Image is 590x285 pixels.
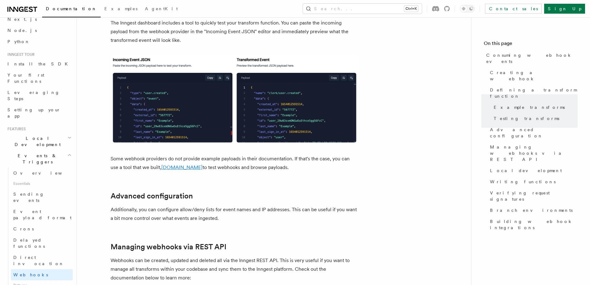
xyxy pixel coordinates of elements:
[460,5,475,12] button: Toggle dark mode
[5,69,73,87] a: Your first Functions
[490,87,578,99] span: Defining a transform function
[485,4,542,14] a: Contact sales
[101,2,141,17] a: Examples
[104,6,138,11] span: Examples
[145,6,178,11] span: AgentKit
[490,167,562,174] span: Local development
[487,176,578,187] a: Writing functions
[161,164,203,170] a: [DOMAIN_NAME]
[487,124,578,141] a: Advanced configuration
[11,189,73,206] a: Sending events
[111,55,358,145] img: Inngest dashboard transform testing
[111,256,358,282] p: Webhooks can be created, updated and deleted all via the Inngest REST API. This is very useful if...
[7,90,60,101] span: Leveraging Steps
[7,61,72,66] span: Install the SDK
[494,104,565,110] span: Example transforms
[13,255,64,266] span: Direct invocation
[13,192,44,203] span: Sending events
[11,179,73,189] span: Essentials
[5,25,73,36] a: Node.js
[487,165,578,176] a: Local development
[490,127,578,139] span: Advanced configuration
[13,209,72,220] span: Event payload format
[111,154,358,172] p: Some webhook providers do not provide example payloads in their documentation. If that's the case...
[111,192,193,200] a: Advanced configuration
[484,40,578,50] h4: On this page
[13,226,34,231] span: Crons
[303,4,422,14] button: Search...Ctrl+K
[404,6,418,12] kbd: Ctrl+K
[484,50,578,67] a: Consuming webhook events
[5,127,26,131] span: Features
[11,252,73,269] a: Direct invocation
[5,52,35,57] span: Inngest tour
[7,28,37,33] span: Node.js
[486,52,578,65] span: Consuming webhook events
[487,67,578,84] a: Creating a webhook
[487,205,578,216] a: Branch environments
[13,238,45,249] span: Delayed functions
[5,153,68,165] span: Events & Triggers
[487,216,578,233] a: Building webhook integrations
[490,190,578,202] span: Verifying request signatures
[490,144,578,163] span: Managing webhooks via REST API
[490,69,578,82] span: Creating a webhook
[7,107,61,118] span: Setting up your app
[487,141,578,165] a: Managing webhooks via REST API
[487,84,578,102] a: Defining a transform function
[5,150,73,167] button: Events & Triggers
[7,39,30,44] span: Python
[46,6,97,11] span: Documentation
[11,223,73,234] a: Crons
[490,207,573,213] span: Branch environments
[141,2,181,17] a: AgentKit
[111,19,358,45] p: The Inngest dashboard includes a tool to quickly test your transform function. You can paste the ...
[11,206,73,223] a: Event payload format
[491,102,578,113] a: Example transforms
[111,205,358,223] p: Additionally, you can configure allow/deny lists for event names and IP addresses. This can be us...
[5,14,73,25] a: Next.js
[487,187,578,205] a: Verifying request signatures
[5,36,73,47] a: Python
[11,269,73,280] a: Webhooks
[5,133,73,150] button: Local Development
[5,58,73,69] a: Install the SDK
[7,73,44,84] span: Your first Functions
[13,171,77,176] span: Overview
[544,4,585,14] a: Sign Up
[42,2,101,17] a: Documentation
[494,115,559,122] span: Testing transforms
[111,243,226,251] a: Managing webhooks via REST API
[5,135,68,148] span: Local Development
[5,87,73,104] a: Leveraging Steps
[11,234,73,252] a: Delayed functions
[491,113,578,124] a: Testing transforms
[490,179,556,185] span: Writing functions
[7,17,37,22] span: Next.js
[13,272,48,277] span: Webhooks
[11,167,73,179] a: Overview
[5,104,73,122] a: Setting up your app
[490,218,578,231] span: Building webhook integrations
